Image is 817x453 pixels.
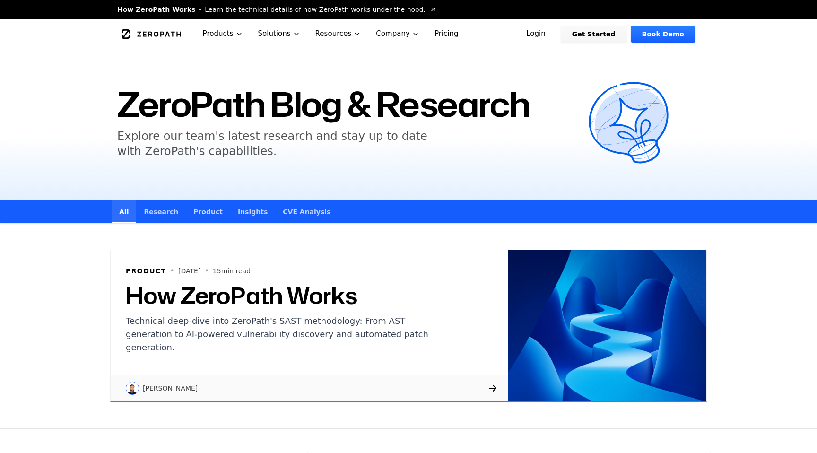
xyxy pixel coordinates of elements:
span: • [170,265,174,277]
a: Insights [230,200,275,223]
a: Product [186,200,230,223]
button: Resources [308,19,369,49]
h6: Product [126,266,166,276]
a: How ZeroPath WorksLearn the technical details of how ZeroPath works under the hood. [117,5,437,14]
button: Products [195,19,251,49]
p: Technical deep-dive into ZeroPath's SAST methodology: From AST generation to AI-powered vulnerabi... [126,314,443,354]
button: Company [368,19,427,49]
nav: Global [106,19,711,49]
img: Raphael Karger [126,382,139,395]
a: Pricing [427,19,466,49]
a: Login [515,26,557,43]
a: Book Demo [631,26,695,43]
a: CVE Analysis [275,200,338,223]
span: Learn the technical details of how ZeroPath works under the hood. [205,5,426,14]
p: [DATE] [178,266,200,276]
p: 15 min read [213,266,251,276]
span: • [204,265,209,277]
span: How ZeroPath Works [117,5,195,14]
a: All [112,200,136,223]
a: How ZeroPath WorksProduct•[DATE]•15min readHow ZeroPath WorksTechnical deep-dive into ZeroPath's ... [106,246,711,406]
p: [PERSON_NAME] [143,383,198,393]
h5: Explore our team's latest research and stay up to date with ZeroPath's capabilities. [117,129,435,159]
a: Get Started [561,26,627,43]
a: Research [136,200,186,223]
button: Solutions [251,19,308,49]
h2: How ZeroPath Works [126,284,443,307]
img: How ZeroPath Works [508,250,706,401]
h1: ZeroPath Blog & Research [117,87,576,121]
